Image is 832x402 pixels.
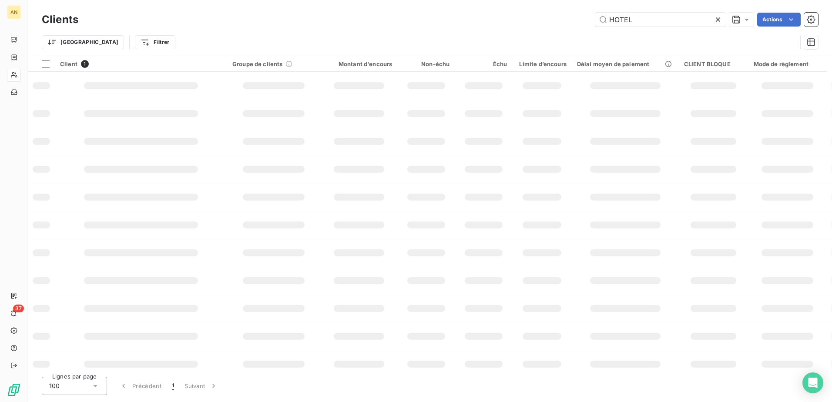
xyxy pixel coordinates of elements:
div: Montant d'encours [325,60,392,67]
span: 1 [172,382,174,390]
button: [GEOGRAPHIC_DATA] [42,35,124,49]
button: Filtrer [135,35,175,49]
div: Échu [460,60,507,67]
button: 1 [167,377,179,395]
button: Actions [757,13,801,27]
span: 100 [49,382,60,390]
span: Groupe de clients [232,60,283,67]
h3: Clients [42,12,78,27]
div: Limite d’encours [517,60,567,67]
div: Mode de règlement [754,60,822,67]
div: Délai moyen de paiement [577,60,674,67]
button: Précédent [114,377,167,395]
div: CLIENT BLOQUE [684,60,743,67]
div: AN [7,5,21,19]
img: Logo LeanPay [7,383,21,397]
span: 37 [13,305,24,312]
button: Suivant [179,377,223,395]
span: Client [60,60,77,67]
div: Non-échu [403,60,450,67]
input: Rechercher [595,13,726,27]
div: Open Intercom Messenger [802,372,823,393]
span: 1 [81,60,89,68]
